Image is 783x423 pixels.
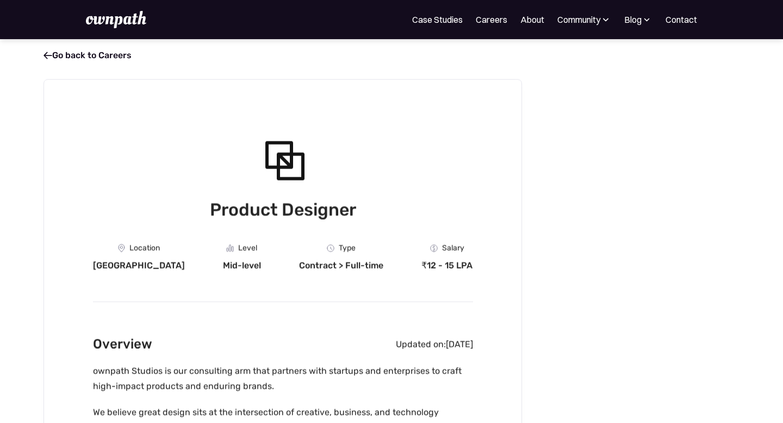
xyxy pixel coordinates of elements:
[327,245,334,252] img: Clock Icon - Job Board X Webflow Template
[624,13,652,26] div: Blog
[43,50,132,60] a: Go back to Careers
[476,13,507,26] a: Careers
[223,260,261,271] div: Mid-level
[93,197,473,222] h1: Product Designer
[421,260,473,271] div: ₹12 - 15 LPA
[43,50,52,61] span: 
[624,13,642,26] div: Blog
[666,13,697,26] a: Contact
[412,13,463,26] a: Case Studies
[557,13,600,26] div: Community
[446,339,473,350] div: [DATE]
[129,244,160,253] div: Location
[442,244,464,253] div: Salary
[93,364,473,394] p: ownpath Studios is our consulting arm that partners with startups and enterprises to craft high-i...
[118,244,125,253] img: Location Icon - Job Board X Webflow Template
[238,244,257,253] div: Level
[396,339,446,350] div: Updated on:
[557,13,611,26] div: Community
[93,260,185,271] div: [GEOGRAPHIC_DATA]
[339,244,356,253] div: Type
[226,245,234,252] img: Graph Icon - Job Board X Webflow Template
[93,334,152,355] h2: Overview
[430,245,438,252] img: Money Icon - Job Board X Webflow Template
[299,260,383,271] div: Contract > Full-time
[520,13,544,26] a: About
